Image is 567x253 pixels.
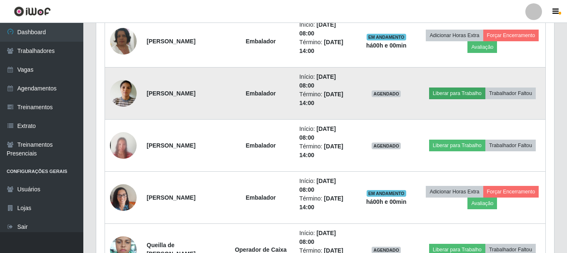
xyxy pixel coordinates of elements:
[366,42,407,49] strong: há 00 h e 00 min
[246,194,276,201] strong: Embalador
[429,140,485,151] button: Liberar para Trabalho
[485,140,536,151] button: Trabalhador Faltou
[299,194,348,212] li: Término:
[147,38,195,45] strong: [PERSON_NAME]
[372,143,401,149] span: AGENDADO
[299,90,348,108] li: Término:
[483,30,539,41] button: Forçar Encerramento
[147,142,195,149] strong: [PERSON_NAME]
[299,125,348,142] li: Início:
[110,18,137,65] img: 1676496034794.jpeg
[246,90,276,97] strong: Embalador
[110,117,137,175] img: 1731544336214.jpeg
[14,6,51,17] img: CoreUI Logo
[147,90,195,97] strong: [PERSON_NAME]
[426,30,483,41] button: Adicionar Horas Extra
[367,190,406,197] span: EM ANDAMENTO
[299,229,348,246] li: Início:
[110,180,137,215] img: 1740408489847.jpeg
[299,73,336,89] time: [DATE] 08:00
[366,198,407,205] strong: há 00 h e 00 min
[299,230,336,245] time: [DATE] 08:00
[483,186,539,198] button: Forçar Encerramento
[299,178,336,193] time: [DATE] 08:00
[429,88,485,99] button: Liberar para Trabalho
[299,177,348,194] li: Início:
[235,246,287,253] strong: Operador de Caixa
[426,186,483,198] button: Adicionar Horas Extra
[299,142,348,160] li: Término:
[467,198,497,209] button: Avaliação
[299,125,336,141] time: [DATE] 08:00
[299,73,348,90] li: Início:
[246,142,276,149] strong: Embalador
[485,88,536,99] button: Trabalhador Faltou
[372,90,401,97] span: AGENDADO
[299,20,348,38] li: Início:
[110,70,137,117] img: 1729187872141.jpeg
[246,38,276,45] strong: Embalador
[367,34,406,40] span: EM ANDAMENTO
[147,194,195,201] strong: [PERSON_NAME]
[299,38,348,55] li: Término:
[467,41,497,53] button: Avaliação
